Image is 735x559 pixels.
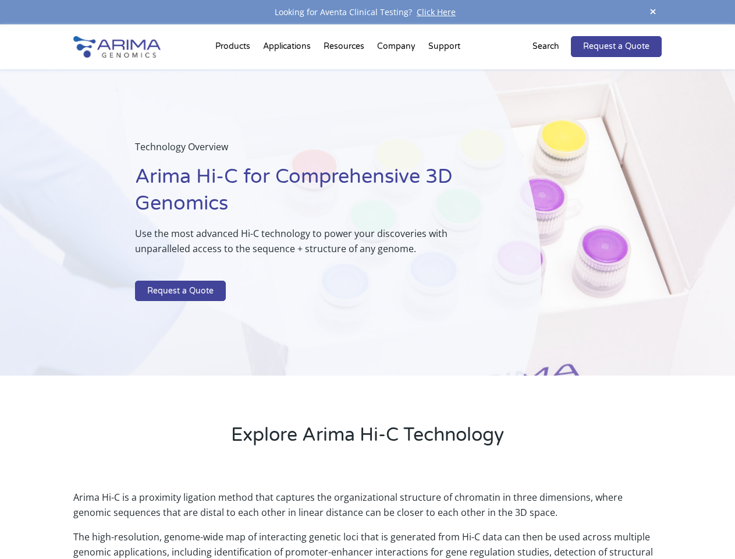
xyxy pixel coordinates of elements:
h1: Arima Hi-C for Comprehensive 3D Genomics [135,164,482,226]
h2: Explore Arima Hi-C Technology [73,422,661,457]
p: Use the most advanced Hi-C technology to power your discoveries with unparalleled access to the s... [135,226,482,266]
img: Arima-Genomics-logo [73,36,161,58]
a: Request a Quote [135,281,226,302]
div: Looking for Aventa Clinical Testing? [73,5,661,20]
p: Search [532,39,559,54]
p: Technology Overview [135,139,482,164]
a: Request a Quote [571,36,662,57]
p: Arima Hi-C is a proximity ligation method that captures the organizational structure of chromatin... [73,490,661,529]
a: Click Here [412,6,460,17]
